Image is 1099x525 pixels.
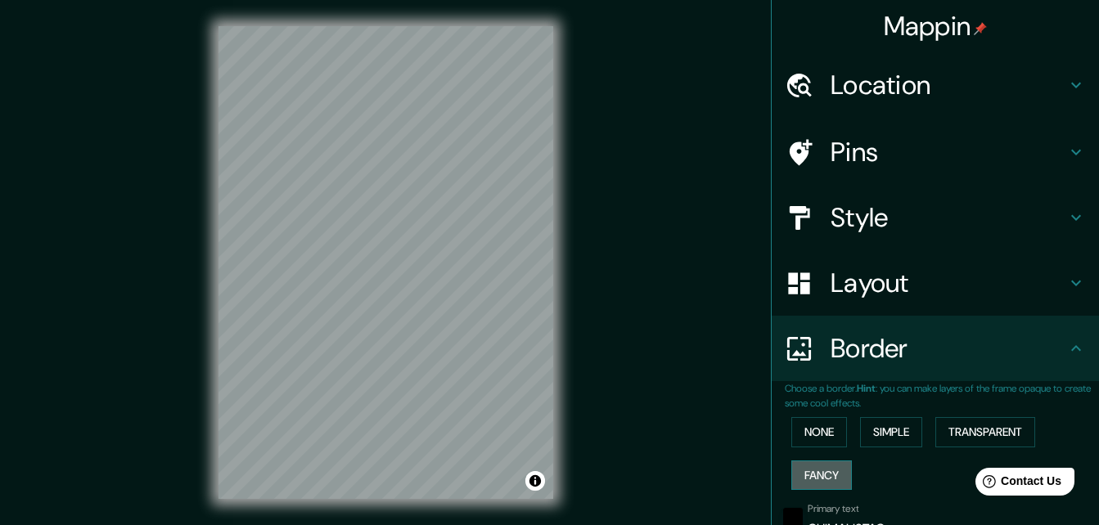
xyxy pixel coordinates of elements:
div: Style [772,185,1099,250]
button: None [791,417,847,447]
h4: Pins [831,136,1066,168]
p: Choose a border. : you can make layers of the frame opaque to create some cool effects. [785,381,1099,411]
h4: Mappin [884,10,988,43]
button: Toggle attribution [525,471,545,491]
div: Border [772,316,1099,381]
img: pin-icon.png [974,22,987,35]
iframe: Help widget launcher [953,461,1081,507]
h4: Border [831,332,1066,365]
div: Location [772,52,1099,118]
div: Pins [772,119,1099,185]
b: Hint [857,382,876,395]
button: Simple [860,417,922,447]
label: Primary text [808,502,858,516]
h4: Style [831,201,1066,234]
canvas: Map [218,26,553,499]
h4: Layout [831,267,1066,299]
button: Transparent [935,417,1035,447]
h4: Location [831,69,1066,101]
div: Layout [772,250,1099,316]
button: Fancy [791,460,852,491]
